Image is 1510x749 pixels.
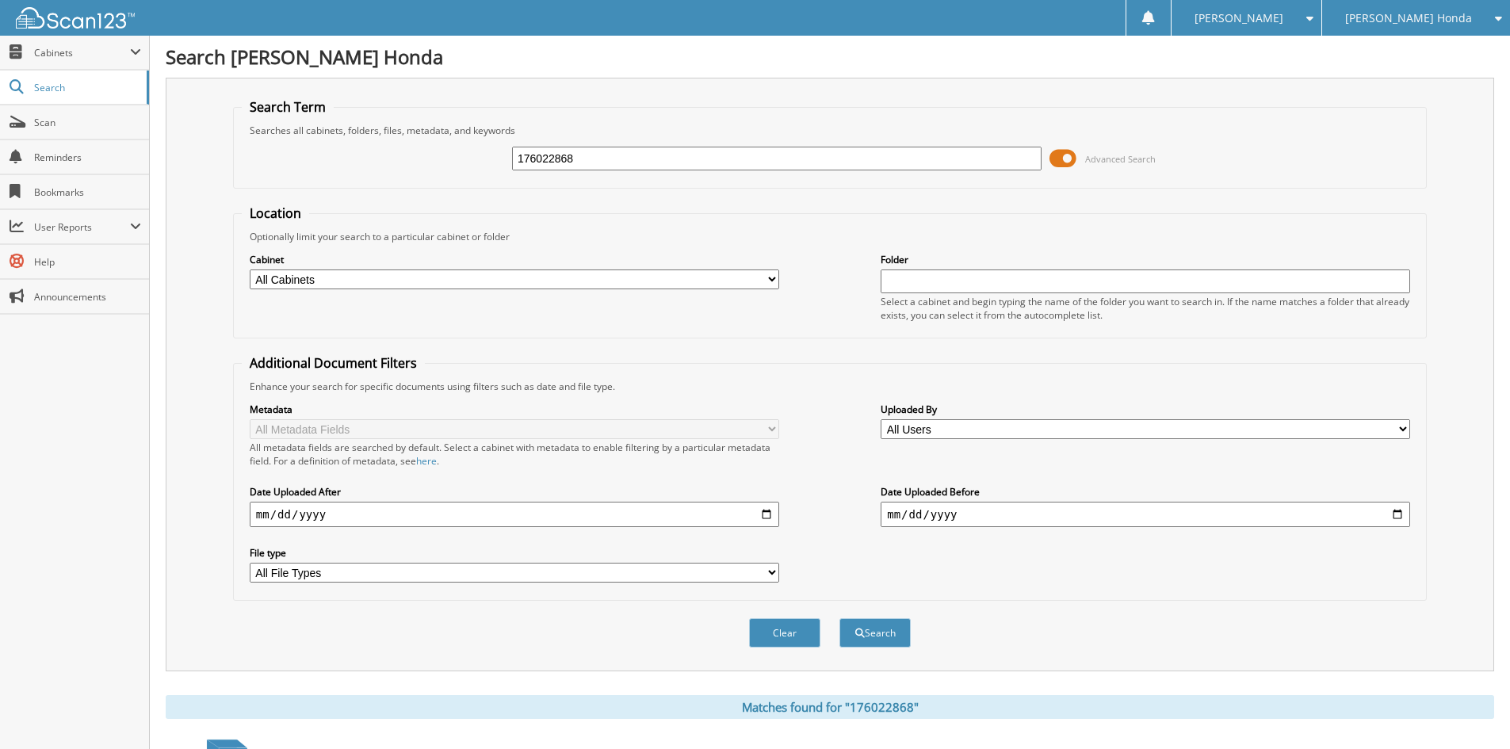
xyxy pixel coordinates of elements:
legend: Location [242,204,309,222]
span: Reminders [34,151,141,164]
span: Scan [34,116,141,129]
span: Advanced Search [1085,153,1156,165]
input: start [250,502,779,527]
img: scan123-logo-white.svg [16,7,135,29]
span: Announcements [34,290,141,304]
span: [PERSON_NAME] Honda [1345,13,1472,23]
div: Enhance your search for specific documents using filters such as date and file type. [242,380,1418,393]
button: Clear [749,618,820,648]
div: Optionally limit your search to a particular cabinet or folder [242,230,1418,243]
span: Cabinets [34,46,130,59]
div: Select a cabinet and begin typing the name of the folder you want to search in. If the name match... [881,295,1410,322]
span: Search [34,81,139,94]
label: File type [250,546,779,560]
h1: Search [PERSON_NAME] Honda [166,44,1494,70]
label: Date Uploaded After [250,485,779,499]
label: Date Uploaded Before [881,485,1410,499]
span: [PERSON_NAME] [1195,13,1283,23]
label: Folder [881,253,1410,266]
span: Bookmarks [34,185,141,199]
legend: Search Term [242,98,334,116]
label: Uploaded By [881,403,1410,416]
button: Search [839,618,911,648]
div: Matches found for "176022868" [166,695,1494,719]
div: Searches all cabinets, folders, files, metadata, and keywords [242,124,1418,137]
label: Cabinet [250,253,779,266]
span: User Reports [34,220,130,234]
input: end [881,502,1410,527]
a: here [416,454,437,468]
span: Help [34,255,141,269]
div: All metadata fields are searched by default. Select a cabinet with metadata to enable filtering b... [250,441,779,468]
label: Metadata [250,403,779,416]
legend: Additional Document Filters [242,354,425,372]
